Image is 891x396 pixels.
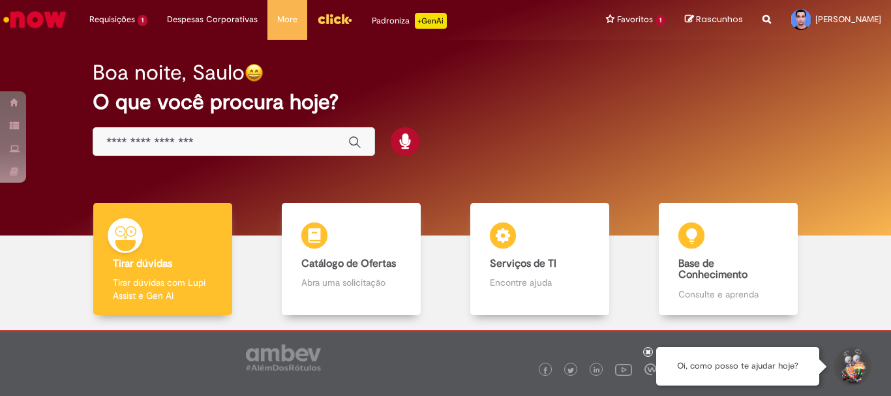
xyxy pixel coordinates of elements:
[815,14,881,25] span: [PERSON_NAME]
[68,203,257,316] a: Tirar dúvidas Tirar dúvidas com Lupi Assist e Gen Ai
[656,347,819,386] div: Oi, como posso te ajudar hoje?
[245,63,264,82] img: happy-face.png
[167,13,258,26] span: Despesas Corporativas
[490,276,589,289] p: Encontre ajuda
[89,13,135,26] span: Requisições
[372,13,447,29] div: Padroniza
[113,257,172,270] b: Tirar dúvidas
[832,347,871,386] button: Iniciar Conversa de Suporte
[615,361,632,378] img: logo_footer_youtube.png
[246,344,321,371] img: logo_footer_ambev_rotulo_gray.png
[634,203,823,316] a: Base de Conhecimento Consulte e aprenda
[685,14,743,26] a: Rascunhos
[93,61,245,84] h2: Boa noite, Saulo
[138,15,147,26] span: 1
[415,13,447,29] p: +GenAi
[594,367,600,374] img: logo_footer_linkedin.png
[1,7,68,33] img: ServiceNow
[617,13,653,26] span: Favoritos
[542,367,549,374] img: logo_footer_facebook.png
[696,13,743,25] span: Rascunhos
[301,257,396,270] b: Catálogo de Ofertas
[678,257,748,282] b: Base de Conhecimento
[113,276,212,302] p: Tirar dúvidas com Lupi Assist e Gen Ai
[678,288,778,301] p: Consulte e aprenda
[277,13,297,26] span: More
[317,9,352,29] img: click_logo_yellow_360x200.png
[257,203,445,316] a: Catálogo de Ofertas Abra uma solicitação
[567,367,574,374] img: logo_footer_twitter.png
[644,363,656,375] img: logo_footer_workplace.png
[301,276,400,289] p: Abra uma solicitação
[93,91,798,114] h2: O que você procura hoje?
[445,203,634,316] a: Serviços de TI Encontre ajuda
[490,257,556,270] b: Serviços de TI
[656,15,665,26] span: 1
